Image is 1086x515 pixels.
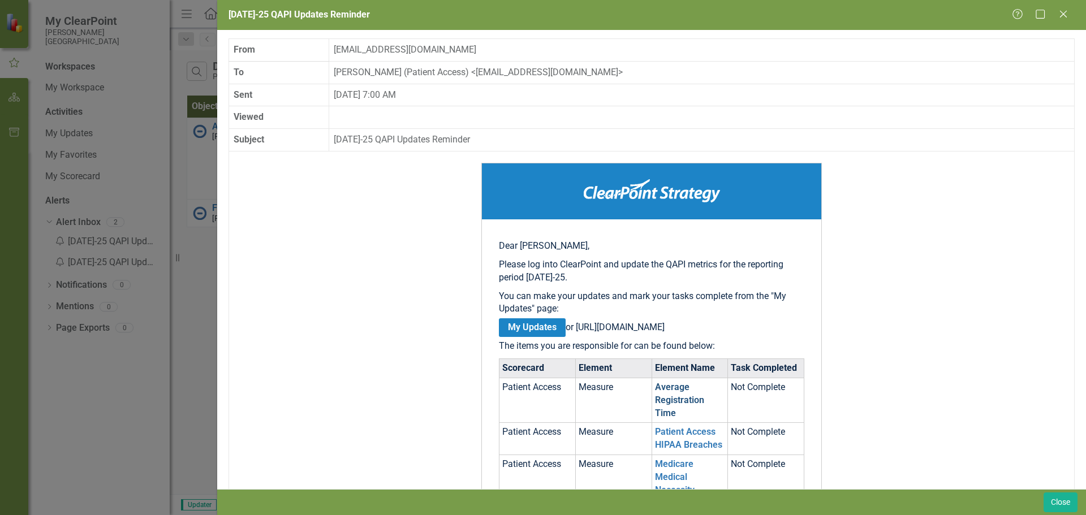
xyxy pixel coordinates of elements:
[229,106,329,129] th: Viewed
[575,358,652,378] th: Element
[499,321,804,334] p: or [URL][DOMAIN_NAME]
[618,67,623,77] span: >
[499,258,804,284] p: Please log into ClearPoint and update the QAPI metrics for the reporting period [DATE]-25.
[499,358,576,378] th: Scorecard
[499,340,804,353] p: The items you are responsible for can be found below:
[471,67,476,77] span: <
[655,382,704,418] a: Average Registration Time
[229,9,370,20] span: [DATE]-25 QAPI Updates Reminder
[329,61,1075,84] td: [PERSON_NAME] (Patient Access) [EMAIL_ADDRESS][DOMAIN_NAME]
[499,318,566,337] a: My Updates
[655,426,722,450] a: Patient Access HIPAA Breaches
[499,423,576,455] td: Patient Access
[229,84,329,106] th: Sent
[329,84,1075,106] td: [DATE] 7:00 AM
[1044,492,1078,512] button: Close
[329,38,1075,61] td: [EMAIL_ADDRESS][DOMAIN_NAME]
[329,129,1075,152] td: [DATE]-25 QAPI Updates Reminder
[499,240,804,253] p: Dear [PERSON_NAME],
[229,61,329,84] th: To
[229,38,329,61] th: From
[499,378,576,423] td: Patient Access
[499,290,804,316] p: You can make your updates and mark your tasks complete from the "My Updates" page:
[652,358,728,378] th: Element Name
[728,378,804,423] td: Not Complete
[728,423,804,455] td: Not Complete
[728,358,804,378] th: Task Completed
[229,129,329,152] th: Subject
[575,378,652,423] td: Measure
[575,423,652,455] td: Measure
[584,179,720,202] img: ClearPoint Strategy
